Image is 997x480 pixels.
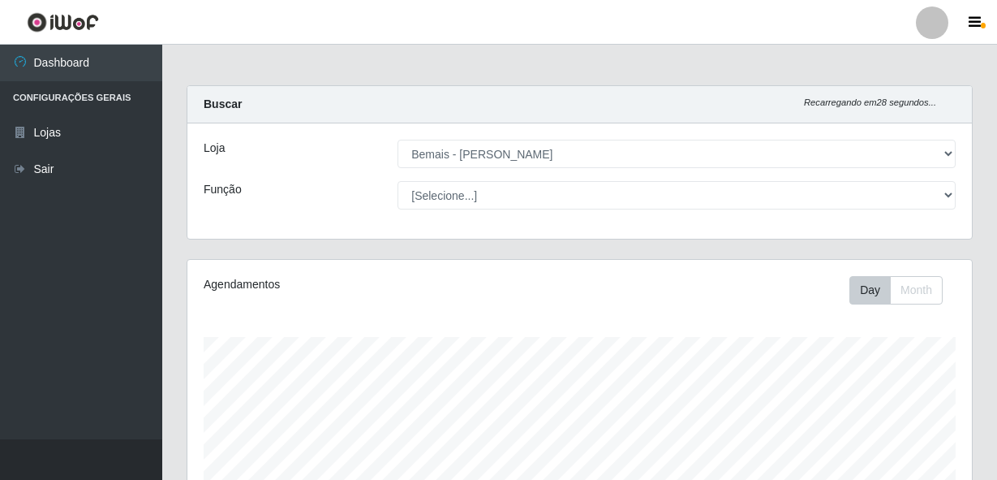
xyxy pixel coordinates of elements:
[804,97,936,107] i: Recarregando em 28 segundos...
[849,276,891,305] button: Day
[890,276,943,305] button: Month
[204,97,242,110] strong: Buscar
[27,12,99,32] img: CoreUI Logo
[204,140,225,157] label: Loja
[204,181,242,198] label: Função
[849,276,956,305] div: Toolbar with button groups
[204,276,503,293] div: Agendamentos
[849,276,943,305] div: First group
